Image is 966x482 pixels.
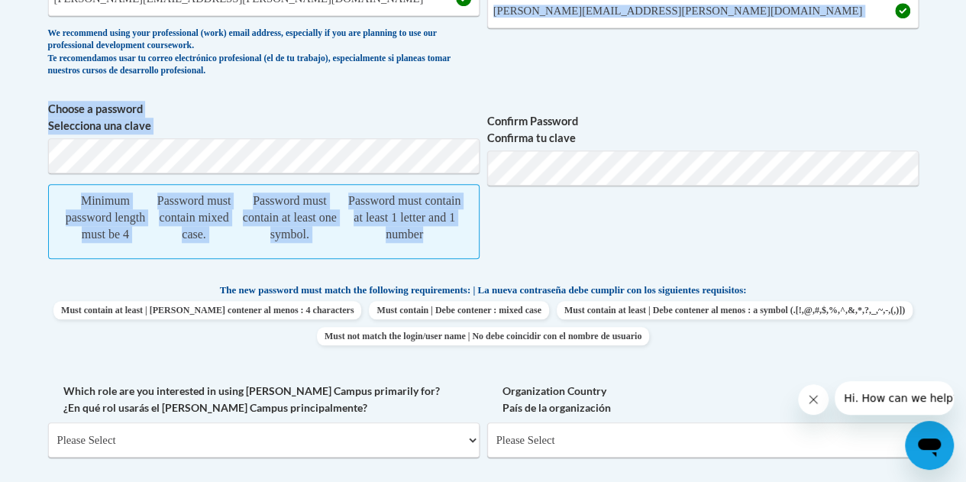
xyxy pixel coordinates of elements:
[798,384,829,415] iframe: Close message
[487,113,919,147] label: Confirm Password Confirma tu clave
[64,192,147,243] div: Minimum password length must be 4
[835,381,954,415] iframe: Message from company
[48,101,480,134] label: Choose a password Selecciona una clave
[487,383,919,416] label: Organization Country País de la organización
[220,283,747,297] span: The new password must match the following requirements: | La nueva contraseña debe cumplir con lo...
[48,27,480,78] div: We recommend using your professional (work) email address, especially if you are planning to use ...
[346,192,464,243] div: Password must contain at least 1 letter and 1 number
[48,383,480,416] label: Which role are you interested in using [PERSON_NAME] Campus primarily for? ¿En qué rol usarás el ...
[53,301,361,319] span: Must contain at least | [PERSON_NAME] contener al menos : 4 characters
[154,192,234,243] div: Password must contain mixed case.
[557,301,913,319] span: Must contain at least | Debe contener al menos : a symbol (.[!,@,#,$,%,^,&,*,?,_,~,-,(,)])
[241,192,338,243] div: Password must contain at least one symbol.
[9,11,124,23] span: Hi. How can we help?
[369,301,548,319] span: Must contain | Debe contener : mixed case
[317,327,649,345] span: Must not match the login/user name | No debe coincidir con el nombre de usuario
[905,421,954,470] iframe: Button to launch messaging window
